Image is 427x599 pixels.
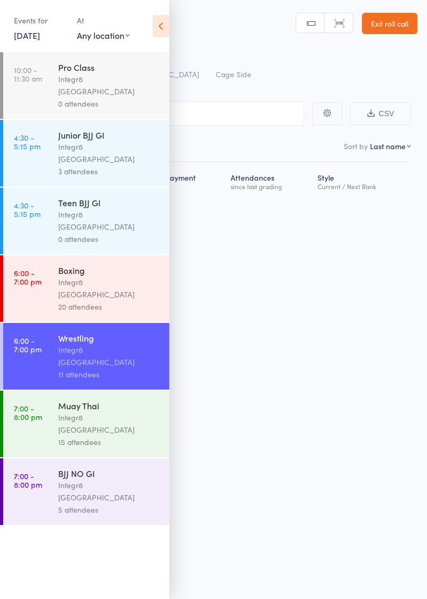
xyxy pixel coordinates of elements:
div: Integr8 [GEOGRAPHIC_DATA] [58,73,160,98]
time: 6:00 - 7:00 pm [14,269,42,286]
div: Junior BJJ GI [58,129,160,141]
div: 15 attendees [58,436,160,448]
div: Integr8 [GEOGRAPHIC_DATA] [58,276,160,301]
div: since last grading [231,183,309,190]
time: 4:30 - 5:15 pm [14,201,41,218]
div: Integr8 [GEOGRAPHIC_DATA] [58,479,160,504]
time: 10:00 - 11:30 am [14,66,42,83]
div: Integr8 [GEOGRAPHIC_DATA] [58,411,160,436]
div: Boxing [58,264,160,276]
a: 10:00 -11:30 amPro ClassIntegr8 [GEOGRAPHIC_DATA]0 attendees [3,52,169,119]
a: Exit roll call [362,13,417,34]
div: 11 attendees [58,368,160,381]
div: Events for [14,12,66,29]
div: Atten­dances [226,167,313,195]
a: 7:00 -8:00 pmBJJ NO GIIntegr8 [GEOGRAPHIC_DATA]5 attendees [3,458,169,525]
div: At [77,12,130,29]
div: Pro Class [58,61,160,73]
div: 3 attendees [58,165,160,177]
time: 7:00 - 8:00 pm [14,472,42,489]
a: [DATE] [14,29,40,41]
div: Any location [77,29,130,41]
div: Muay Thai [58,400,160,411]
time: 6:00 - 7:00 pm [14,336,42,353]
div: Current / Next Rank [318,183,407,190]
div: Teen BJJ GI [58,197,160,208]
a: 4:30 -5:15 pmJunior BJJ GIIntegr8 [GEOGRAPHIC_DATA]3 attendees [3,120,169,187]
time: 4:30 - 5:15 pm [14,133,41,150]
a: 4:30 -5:15 pmTeen BJJ GIIntegr8 [GEOGRAPHIC_DATA]0 attendees [3,188,169,254]
div: Style [313,167,411,195]
div: Next Payment [143,167,226,195]
a: 6:00 -7:00 pmBoxingIntegr8 [GEOGRAPHIC_DATA]20 attendees [3,255,169,322]
div: Integr8 [GEOGRAPHIC_DATA] [58,208,160,233]
a: 7:00 -8:00 pmMuay ThaiIntegr8 [GEOGRAPHIC_DATA]15 attendees [3,391,169,457]
label: Sort by [344,141,368,151]
div: 20 attendees [58,301,160,313]
button: CSV [350,102,411,125]
span: Cage Side [216,69,251,79]
div: 5 attendees [58,504,160,516]
time: 7:00 - 8:00 pm [14,404,42,421]
div: Integr8 [GEOGRAPHIC_DATA] [58,141,160,165]
div: Integr8 [GEOGRAPHIC_DATA] [58,344,160,368]
div: 0 attendees [58,233,160,245]
div: 0 attendees [58,98,160,110]
a: 6:00 -7:00 pmWrestlingIntegr8 [GEOGRAPHIC_DATA]11 attendees [3,323,169,390]
div: BJJ NO GI [58,467,160,479]
div: Last name [370,141,406,151]
div: Wrestling [58,332,160,344]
